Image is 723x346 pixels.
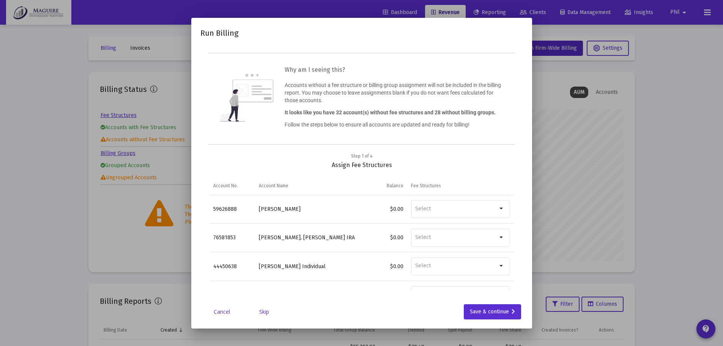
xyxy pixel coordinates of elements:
td: 59626888 [209,195,255,223]
td: 44450638 [209,252,255,280]
input: Select [415,262,497,269]
div: [PERSON_NAME], [PERSON_NAME] IRA [259,234,358,242]
div: Assign Fee Structures [209,152,514,169]
input: Select [415,234,497,240]
mat-icon: arrow_drop_down [497,232,506,242]
p: Accounts without a fee structure or billing group assignment will not be included in the billing ... [285,81,503,104]
a: Skip [245,308,283,316]
div: [PERSON_NAME] Individual [259,262,358,270]
td: 57132810 [209,281,255,309]
div: Save & continue [470,304,515,319]
button: Save & continue [464,304,521,319]
mat-chip-list: Selection [415,204,497,213]
div: Account No. [213,182,238,188]
mat-icon: arrow_drop_down [497,261,506,270]
mat-icon: arrow_drop_down [497,204,506,213]
h3: Why am I seeing this? [285,65,503,75]
div: $0.00 [365,234,403,242]
td: Column Account Name [255,177,362,195]
img: question [220,74,273,122]
a: Cancel [203,308,241,316]
div: Account Name [259,182,288,188]
td: Column Balance [361,177,407,195]
mat-chip-list: Selection [415,289,497,299]
p: It looks like you have 32 account(s) without fee structures and 28 without billing groups. [285,109,503,116]
div: Step 1 of 4 [351,152,372,160]
td: 76581853 [209,223,255,252]
div: Fee Structures [411,182,441,188]
mat-chip-list: Selection [415,261,497,271]
input: Select [415,205,497,212]
div: $0.00 [365,262,403,270]
mat-chip-list: Selection [415,232,497,242]
td: Column Fee Structures [407,177,514,195]
mat-icon: arrow_drop_down [497,290,506,299]
div: Data grid [209,177,514,291]
td: Column Account No. [209,177,255,195]
div: [PERSON_NAME] [259,205,358,213]
div: $0.00 [365,205,403,213]
div: Balance [387,182,403,188]
p: Follow the steps below to ensure all accounts are updated and ready for billing! [285,121,503,128]
h2: Run Billing [200,27,238,39]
